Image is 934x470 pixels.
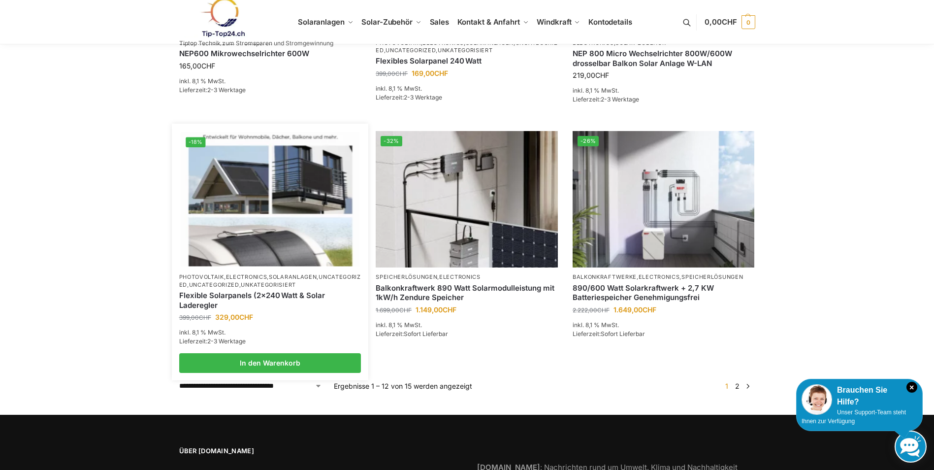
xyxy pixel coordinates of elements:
bdi: 1.649,00 [613,305,656,314]
img: Steckerkraftwerk mit 2,7kwh-Speicher [573,131,755,268]
span: Kontakt & Anfahrt [457,17,520,27]
span: CHF [595,71,609,79]
p: inkl. 8,1 % MwSt. [376,321,558,330]
a: NEP600 Mikrowechselrichter 600W [179,49,361,59]
a: Electronics [439,273,481,280]
p: , [376,273,558,281]
span: Windkraft [537,17,571,27]
nav: Produkt-Seitennummerierung [719,381,755,391]
span: Lieferzeit: [573,330,645,337]
p: inkl. 8,1 % MwSt. [573,86,755,95]
p: Ergebnisse 1 – 12 von 15 werden angezeigt [334,381,472,391]
span: CHF [199,314,211,321]
bdi: 1.149,00 [416,305,456,314]
span: CHF [597,306,610,314]
div: Brauchen Sie Hilfe? [802,384,917,408]
span: Seite 1 [723,382,731,390]
span: CHF [443,305,456,314]
p: , , , , , [179,273,361,289]
span: CHF [722,17,737,27]
img: Balkonkraftwerk 890 Watt Solarmodulleistung mit 1kW/h Zendure Speicher [376,131,558,268]
a: Electronics [422,39,464,46]
bdi: 219,00 [573,71,609,79]
span: Sales [430,17,450,27]
span: Lieferzeit: [179,86,246,94]
a: NEP 800 Micro Wechselrichter 800W/600W drosselbar Balkon Solar Anlage W-LAN [573,49,755,68]
p: inkl. 8,1 % MwSt. [179,328,361,337]
a: Electronics [639,273,680,280]
span: Unser Support-Team steht Ihnen zur Verfügung [802,409,906,425]
span: Solaranlagen [298,17,345,27]
a: In den Warenkorb legen: „Flexible Solarpanels (2×240 Watt & Solar Laderegler“ [179,353,361,373]
span: 2-3 Werktage [601,96,639,103]
span: Über [DOMAIN_NAME] [179,446,457,456]
bdi: 399,00 [179,314,211,321]
a: Unkategorisiert [438,47,493,54]
a: Solaranlagen [269,273,317,280]
a: Balkonkraftwerke [573,273,637,280]
span: CHF [395,70,408,77]
a: -26%Steckerkraftwerk mit 2,7kwh-Speicher [573,131,755,268]
a: Flexible Solarpanels (2×240 Watt & Solar Laderegler [179,291,361,310]
a: Flexibles Solarpanel 240 Watt [376,56,558,66]
p: inkl. 8,1 % MwSt. [376,84,558,93]
bdi: 165,00 [179,62,215,70]
a: Photovoltaik [179,273,224,280]
bdi: 399,00 [376,70,408,77]
span: 2-3 Werktage [207,337,246,345]
span: CHF [201,62,215,70]
bdi: 2.222,00 [573,306,610,314]
span: Lieferzeit: [376,330,448,337]
a: Uncategorized [386,47,436,54]
span: Lieferzeit: [179,337,246,345]
a: -18%Flexible Solar Module für Wohnmobile Camping Balkon [181,133,359,267]
bdi: 1.699,00 [376,306,412,314]
span: 2-3 Werktage [404,94,442,101]
a: → [744,381,751,391]
img: Customer service [802,384,832,415]
p: Tiptop Technik zum Stromsparen und Stromgewinnung [179,40,333,46]
a: Speicherlösungen [681,273,743,280]
span: Sofort Lieferbar [404,330,448,337]
a: 0,00CHF 0 [705,7,755,37]
span: 0 [741,15,755,29]
p: inkl. 8,1 % MwSt. [179,77,361,86]
span: 2-3 Werktage [207,86,246,94]
a: Speicherlösungen [376,273,437,280]
a: Photovoltaik [376,39,420,46]
a: Uncategorized [376,39,557,54]
bdi: 169,00 [412,69,448,77]
img: Flexible Solar Module für Wohnmobile Camping Balkon [181,133,359,267]
span: CHF [399,306,412,314]
span: CHF [434,69,448,77]
a: Uncategorized [189,281,239,288]
span: Sofort Lieferbar [601,330,645,337]
span: Lieferzeit: [573,96,639,103]
a: Solaranlagen [466,39,514,46]
a: 890/600 Watt Solarkraftwerk + 2,7 KW Batteriespeicher Genehmigungsfrei [573,283,755,302]
a: Electronics [573,39,614,46]
bdi: 329,00 [215,313,253,321]
span: CHF [239,313,253,321]
a: Balkonkraftwerk 890 Watt Solarmodulleistung mit 1kW/h Zendure Speicher [376,283,558,302]
a: Uncategorized [179,273,361,288]
span: Kontodetails [588,17,632,27]
span: 0,00 [705,17,737,27]
span: CHF [643,305,656,314]
a: Unkategorisiert [241,281,296,288]
span: Solar-Zubehör [361,17,413,27]
p: , , , , , [376,39,558,55]
a: Seite 2 [733,382,742,390]
p: , , [573,273,755,281]
i: Schließen [906,382,917,393]
a: -32%Balkonkraftwerk 890 Watt Solarmodulleistung mit 1kW/h Zendure Speicher [376,131,558,268]
p: inkl. 8,1 % MwSt. [573,321,755,330]
select: Shop-Reihenfolge [179,381,322,391]
a: Solar-Zubehör [615,39,666,46]
span: Lieferzeit: [376,94,442,101]
a: Electronics [226,273,267,280]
